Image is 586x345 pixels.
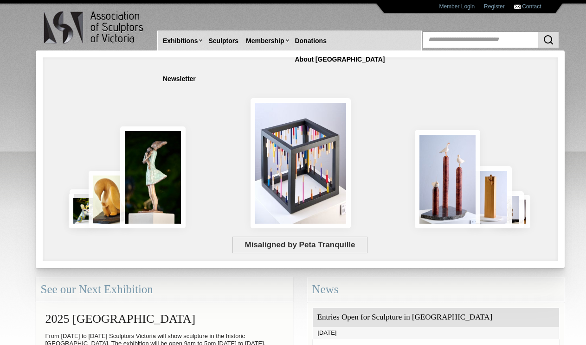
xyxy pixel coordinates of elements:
[415,130,480,228] img: Rising Tides
[543,34,554,45] img: Search
[43,9,145,46] img: logo.png
[232,237,367,253] span: Misaligned by Peta Tranquille
[120,126,186,228] img: Connection
[313,308,559,327] div: Entries Open for Sculpture in [GEOGRAPHIC_DATA]
[291,32,330,50] a: Donations
[307,277,565,302] div: News
[242,32,288,50] a: Membership
[159,32,201,50] a: Exhibitions
[205,32,242,50] a: Sculptors
[41,307,288,330] h2: 2025 [GEOGRAPHIC_DATA]
[484,3,505,10] a: Register
[522,3,541,10] a: Contact
[36,277,293,302] div: See our Next Exhibition
[313,327,559,339] div: [DATE]
[439,3,475,10] a: Member Login
[251,98,351,228] img: Misaligned
[291,51,389,68] a: About [GEOGRAPHIC_DATA]
[159,70,200,88] a: Newsletter
[470,166,512,228] img: Little Frog. Big Climb
[514,5,521,9] img: Contact ASV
